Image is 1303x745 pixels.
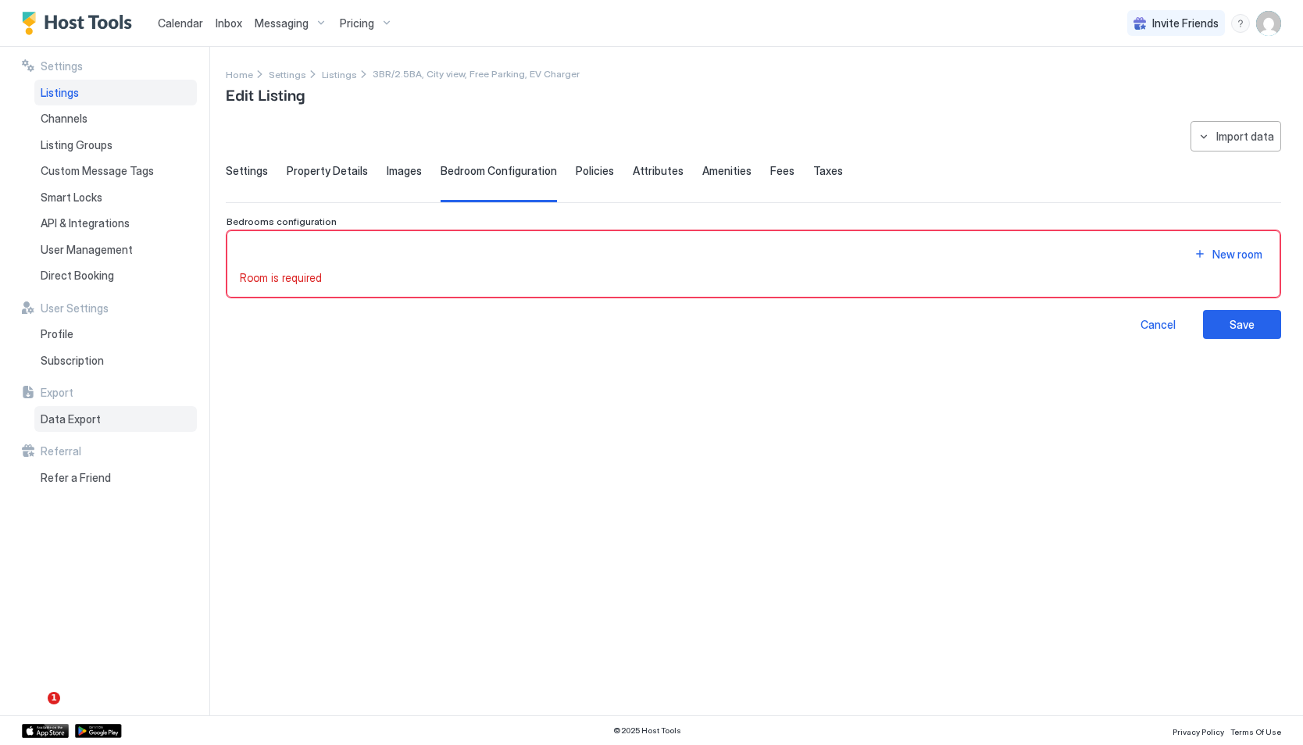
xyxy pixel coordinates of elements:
[226,69,253,80] span: Home
[34,237,197,263] a: User Management
[34,105,197,132] a: Channels
[1173,727,1224,736] span: Privacy Policy
[41,301,109,315] span: User Settings
[576,164,614,178] span: Policies
[1212,246,1262,262] div: New room
[41,386,73,400] span: Export
[158,16,203,30] span: Calendar
[34,465,197,491] a: Refer a Friend
[1203,310,1281,339] button: Save
[34,406,197,433] a: Data Export
[226,66,253,82] div: Breadcrumb
[1230,727,1281,736] span: Terms Of Use
[41,216,130,230] span: API & Integrations
[322,69,357,80] span: Listings
[34,184,197,211] a: Smart Locks
[34,132,197,159] a: Listing Groups
[22,724,69,738] a: App Store
[1216,128,1274,144] div: Import data
[770,164,794,178] span: Fees
[41,354,104,368] span: Subscription
[226,66,253,82] a: Home
[322,66,357,82] a: Listings
[41,138,112,152] span: Listing Groups
[813,164,843,178] span: Taxes
[41,112,87,126] span: Channels
[373,68,580,80] span: Breadcrumb
[269,69,306,80] span: Settings
[1256,11,1281,36] div: User profile
[240,271,322,285] span: Room is required
[269,66,306,82] div: Breadcrumb
[16,692,53,729] iframe: Intercom live chat
[41,164,154,178] span: Custom Message Tags
[41,444,81,458] span: Referral
[340,16,374,30] span: Pricing
[287,164,368,178] span: Property Details
[216,15,242,31] a: Inbox
[226,164,268,178] span: Settings
[633,164,684,178] span: Attributes
[1231,14,1250,33] div: menu
[1230,722,1281,739] a: Terms Of Use
[34,210,197,237] a: API & Integrations
[41,269,114,283] span: Direct Booking
[41,86,79,100] span: Listings
[158,15,203,31] a: Calendar
[34,321,197,348] a: Profile
[1189,244,1267,265] button: New room
[387,164,422,178] span: Images
[41,471,111,485] span: Refer a Friend
[255,16,309,30] span: Messaging
[1173,722,1224,739] a: Privacy Policy
[41,191,102,205] span: Smart Locks
[34,80,197,106] a: Listings
[227,216,337,227] span: Bedrooms configuration
[702,164,751,178] span: Amenities
[613,725,681,736] span: © 2025 Host Tools
[1152,16,1219,30] span: Invite Friends
[34,348,197,374] a: Subscription
[269,66,306,82] a: Settings
[41,59,83,73] span: Settings
[41,243,133,257] span: User Management
[34,262,197,289] a: Direct Booking
[322,66,357,82] div: Breadcrumb
[22,12,139,35] a: Host Tools Logo
[1230,316,1255,333] div: Save
[1191,121,1281,151] button: Import data
[441,164,557,178] span: Bedroom Configuration
[1119,310,1197,339] button: Cancel
[34,158,197,184] a: Custom Message Tags
[41,327,73,341] span: Profile
[1141,316,1176,333] div: Cancel
[216,16,242,30] span: Inbox
[41,412,101,426] span: Data Export
[48,692,60,704] span: 1
[226,82,305,105] span: Edit Listing
[75,724,122,738] a: Google Play Store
